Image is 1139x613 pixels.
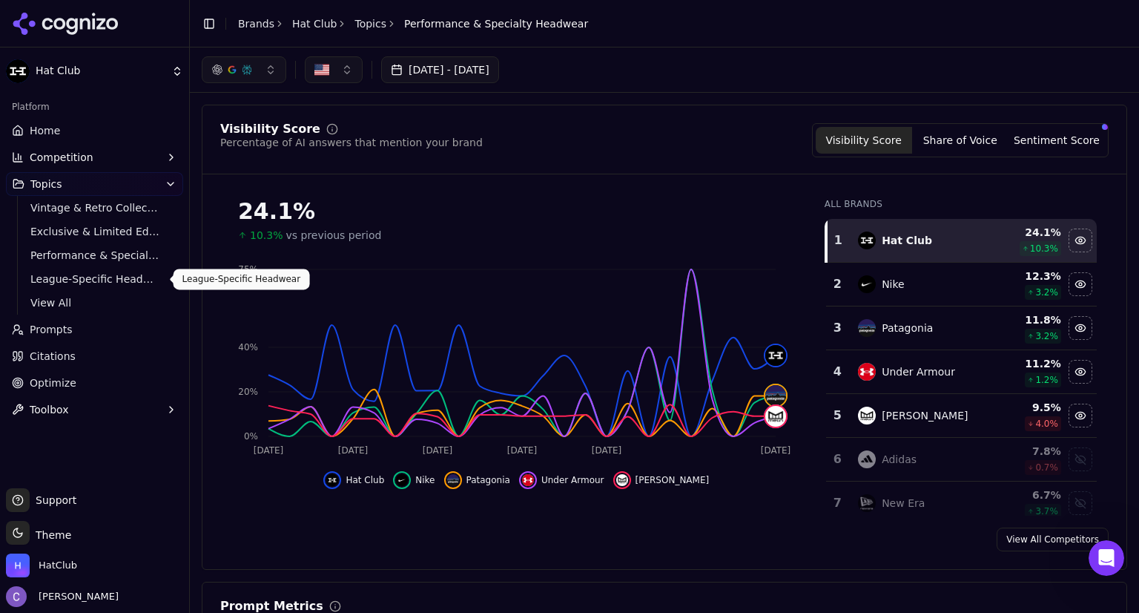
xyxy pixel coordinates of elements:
[882,408,968,423] div: [PERSON_NAME]
[992,444,1061,459] div: 7.8 %
[6,398,183,422] button: Toolbox
[825,198,1097,210] div: All Brands
[882,277,905,292] div: Nike
[17,52,47,82] img: Profile image for Alp
[826,263,1097,306] tr: 2nikeNike12.3%3.2%Hide nike data
[72,451,113,467] div: • [DATE]
[396,474,408,486] img: nike
[6,554,30,577] img: HatClub
[110,7,190,32] h1: Messages
[858,407,876,424] img: melin
[30,248,159,263] span: Performance & Specialty Headwear
[6,586,119,607] button: Open user button
[832,275,843,293] div: 2
[30,493,76,508] span: Support
[93,341,135,357] div: • [DATE]
[49,341,90,357] div: Cognizo
[346,474,384,486] span: Hat Club
[238,387,258,397] tspan: 20%
[826,350,1097,394] tr: 4under armourUnder Armour11.2%1.2%Hide under armour data
[53,108,359,119] span: Hey [PERSON_NAME], Here is a link: [URL][DOMAIN_NAME]
[33,590,119,603] span: [PERSON_NAME]
[833,232,843,249] div: 1
[832,494,843,512] div: 7
[285,228,381,243] span: vs previous period
[30,376,76,390] span: Optimize
[6,145,183,169] button: Competition
[1069,404,1092,427] button: Hide melin data
[250,228,283,243] span: 10.3%
[238,264,258,275] tspan: 75%
[826,394,1097,438] tr: 5melin[PERSON_NAME]9.5%4.0%Hide melin data
[6,59,30,83] img: Hat Club
[238,18,274,30] a: Brands
[1069,491,1092,515] button: Show new era data
[323,471,384,489] button: Hide hat club data
[53,122,69,137] div: Alp
[997,528,1109,551] a: View All Competitors
[260,6,287,33] div: Close
[992,356,1061,371] div: 11.2 %
[6,119,183,142] a: Home
[72,396,113,412] div: • [DATE]
[53,272,535,284] span: Hey [PERSON_NAME], very sorry about that. Here is a scheduling link: [URL][DOMAIN_NAME]
[17,162,47,191] img: Profile image for Alp
[826,306,1097,350] tr: 3patagoniaPatagonia11.8%3.2%Hide patagonia data
[6,586,27,607] img: Chris Hayes
[519,471,604,489] button: Hide under armour data
[765,345,786,366] img: hat club
[72,67,113,82] div: • [DATE]
[24,269,165,289] a: League-Specific Headwear
[30,177,62,191] span: Topics
[59,491,89,502] span: Home
[17,107,47,137] img: Profile image for Alp
[53,437,70,449] span: thx
[1069,272,1092,296] button: Hide nike data
[6,318,183,341] a: Prompts
[381,56,499,83] button: [DATE] - [DATE]
[30,295,159,310] span: View All
[765,406,786,427] img: melin
[30,402,69,417] span: Toolbox
[254,445,284,456] tspan: [DATE]
[17,381,47,411] img: Profile image for Alp
[30,272,159,286] span: League-Specific Headwear
[338,445,369,456] tspan: [DATE]
[30,150,93,165] span: Competition
[832,407,843,424] div: 5
[1035,330,1058,342] span: 3.2 %
[53,286,69,302] div: Alp
[1069,448,1092,471] button: Show adidas data
[858,363,876,381] img: under armour
[238,16,588,31] nav: breadcrumb
[761,445,791,456] tspan: [DATE]
[194,491,251,502] span: Messages
[6,554,77,577] button: Open organization switcher
[447,474,459,486] img: patagonia
[507,445,538,456] tspan: [DATE]
[17,217,47,246] img: Profile image for Alp
[912,127,1008,154] button: Share of Voice
[393,471,435,489] button: Hide nike data
[1030,243,1058,255] span: 10.3 %
[826,482,1097,525] tr: 7new eraNew Era6.7%3.7%Show new era data
[182,273,301,285] p: League-Specific Headwear
[826,219,1097,263] tr: 1hat clubHat Club24.1%10.3%Hide hat club data
[832,450,843,468] div: 6
[882,321,933,335] div: Patagonia
[635,474,710,486] span: [PERSON_NAME]
[53,382,319,394] span: It should be fixed now. Thanks for letting me know!
[24,292,165,313] a: View All
[858,450,876,468] img: adidas
[238,198,795,225] div: 24.1%
[613,471,710,489] button: Hide melin data
[49,327,662,339] span: You’ll get replies here and in your email: ✉️ [EMAIL_ADDRESS][DOMAIN_NAME] Our usual reply time 🕒...
[72,232,113,247] div: • [DATE]
[39,559,77,572] span: HatClub
[30,529,71,541] span: Theme
[36,65,165,78] span: Hat Club
[72,286,113,302] div: • [DATE]
[314,62,329,77] img: US
[220,600,323,612] div: Prompt Metrics
[1035,286,1058,298] span: 3.2 %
